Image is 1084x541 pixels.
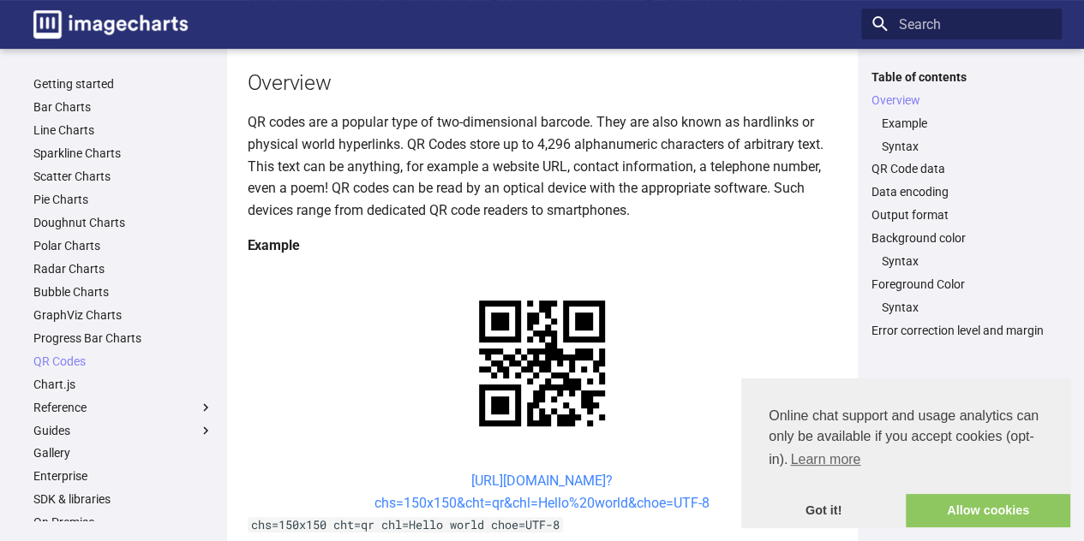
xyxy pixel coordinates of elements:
[871,230,1051,246] a: Background color
[33,122,213,138] a: Line Charts
[248,235,837,257] h4: Example
[882,253,1051,269] a: Syntax
[33,445,213,461] a: Gallery
[871,161,1051,176] a: QR Code data
[882,116,1051,131] a: Example
[27,3,195,45] a: Image-Charts documentation
[741,378,1070,527] div: cookieconsent
[248,111,837,221] p: QR codes are a popular type of two-dimensional barcode. They are also known as hardlinks or physi...
[33,354,213,369] a: QR Codes
[33,307,213,323] a: GraphViz Charts
[871,116,1051,154] nav: Overview
[33,468,213,484] a: Enterprise
[33,330,213,346] a: Progress Bar Charts
[33,284,213,300] a: Bubble Charts
[871,323,1051,338] a: Error correction level and margin
[33,76,213,92] a: Getting started
[861,9,1062,39] input: Search
[882,300,1051,315] a: Syntax
[374,473,710,511] a: [URL][DOMAIN_NAME]?chs=150x150&cht=qr&chl=Hello%20world&choe=UTF-8
[33,192,213,207] a: Pie Charts
[33,514,213,530] a: On Premise
[769,406,1043,473] span: Online chat support and usage analytics can only be available if you accept cookies (opt-in).
[33,169,213,184] a: Scatter Charts
[741,494,906,528] a: dismiss cookie message
[871,92,1051,108] a: Overview
[248,68,837,98] h2: Overview
[449,270,635,456] img: chart
[33,10,188,39] img: logo
[33,423,213,438] label: Guides
[248,517,563,532] code: chs=150x150 cht=qr chl=Hello world choe=UTF-8
[33,215,213,230] a: Doughnut Charts
[871,276,1051,292] a: Foreground Color
[861,69,1062,339] nav: Table of contents
[33,491,213,507] a: SDK & libraries
[861,69,1062,85] label: Table of contents
[33,99,213,115] a: Bar Charts
[871,184,1051,199] a: Data encoding
[871,253,1051,269] nav: Background color
[882,139,1051,154] a: Syntax
[33,238,213,253] a: Polar Charts
[871,300,1051,315] nav: Foreground Color
[906,494,1070,528] a: allow cookies
[33,400,213,415] label: Reference
[788,447,863,473] a: learn more about cookies
[33,261,213,276] a: Radar Charts
[871,207,1051,223] a: Output format
[33,377,213,392] a: Chart.js
[33,146,213,161] a: Sparkline Charts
